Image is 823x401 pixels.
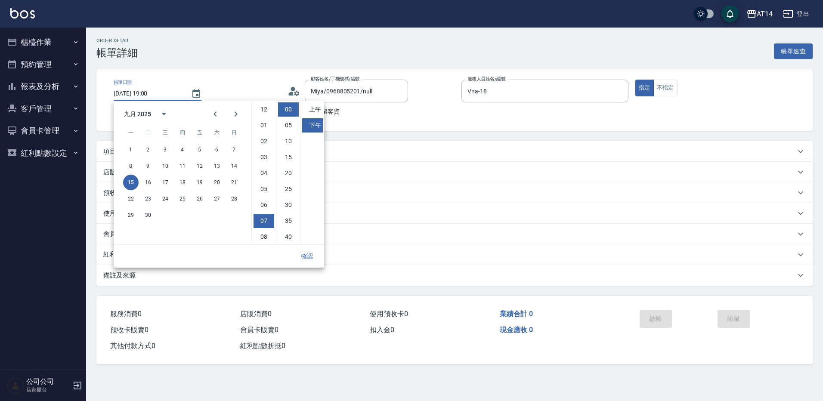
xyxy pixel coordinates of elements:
p: 店販銷售 [103,168,129,177]
button: 19 [192,175,207,190]
button: 10 [158,158,173,174]
button: 22 [123,191,139,207]
button: 2 [140,142,156,157]
button: 7 [226,142,242,157]
button: calendar view is open, switch to year view [154,104,174,124]
li: 0 minutes [278,102,299,117]
p: 店家櫃台 [26,386,70,394]
p: 紅利點數 [103,250,155,259]
p: 項目消費 [103,147,129,156]
li: 15 minutes [278,150,299,164]
span: 店販消費 0 [240,310,272,318]
span: 星期六 [209,124,225,141]
button: 櫃檯作業 [3,31,83,53]
p: 使用預收卡 [103,209,136,218]
ul: Select hours [252,101,276,244]
button: Choose date, selected date is 2025-09-15 [186,83,207,104]
button: 21 [226,175,242,190]
button: 26 [192,191,207,207]
button: 登出 [780,6,813,22]
span: 服務消費 0 [110,310,142,318]
li: 40 minutes [278,230,299,244]
div: 店販銷售 [96,162,813,182]
div: 紅利點數剩餘點數: 0 [96,244,813,265]
span: 星期五 [192,124,207,141]
span: 使用預收卡 0 [370,310,408,318]
span: 其他付款方式 0 [110,342,155,350]
img: Logo [10,8,35,19]
li: 8 hours [254,230,274,244]
span: 星期三 [158,124,173,141]
button: 14 [226,158,242,174]
li: 12 hours [254,102,274,117]
button: 18 [175,175,190,190]
button: 11 [175,158,190,174]
h3: 帳單詳細 [96,47,138,59]
li: 6 hours [254,198,274,212]
button: 24 [158,191,173,207]
button: 30 [140,207,156,223]
button: 20 [209,175,225,190]
li: 2 hours [254,134,274,148]
div: 備註及來源 [96,265,813,286]
label: 顧客姓名/手機號碼/編號 [311,76,360,82]
button: 帳單速查 [774,43,813,59]
button: 17 [158,175,173,190]
span: 預收卡販賣 0 [110,326,149,334]
p: 會員卡銷售 [103,230,136,239]
button: 8 [123,158,139,174]
ul: Select minutes [276,101,300,244]
button: 29 [123,207,139,223]
div: 項目消費 [96,141,813,162]
button: 紅利點數設定 [3,142,83,164]
span: 星期二 [140,124,156,141]
button: 5 [192,142,207,157]
button: 6 [209,142,225,157]
button: 報表及分析 [3,75,83,98]
img: Person [7,377,24,394]
button: 不指定 [653,80,678,96]
ul: Select meridiem [300,101,324,244]
button: 13 [209,158,225,174]
button: AT14 [743,5,776,23]
div: 預收卡販賣 [96,182,813,203]
button: Previous month [205,104,226,124]
button: 28 [226,191,242,207]
li: 20 minutes [278,166,299,180]
div: 會員卡銷售 [96,224,813,244]
li: 25 minutes [278,182,299,196]
li: 5 minutes [278,118,299,133]
button: Next month [226,104,246,124]
div: 九月 2025 [124,110,151,119]
li: 7 hours [254,214,274,228]
h5: 公司公司 [26,377,70,386]
button: 指定 [635,80,654,96]
button: 預約管理 [3,53,83,76]
button: 23 [140,191,156,207]
span: 星期日 [226,124,242,141]
label: 帳單日期 [114,79,132,86]
li: 4 hours [254,166,274,180]
span: 扣入金 0 [370,326,394,334]
button: 確認 [293,248,321,264]
button: 3 [158,142,173,157]
button: 12 [192,158,207,174]
span: 現金應收 0 [500,326,533,334]
li: 5 hours [254,182,274,196]
button: 9 [140,158,156,174]
span: 星期一 [123,124,139,141]
input: YYYY/MM/DD hh:mm [114,86,183,101]
label: 服務人員姓名/編號 [467,76,505,82]
li: 1 hours [254,118,274,133]
p: 備註及來源 [103,271,136,280]
button: 25 [175,191,190,207]
span: 業績合計 0 [500,310,533,318]
li: 下午 [302,118,323,133]
button: 27 [209,191,225,207]
li: 35 minutes [278,214,299,228]
button: 1 [123,142,139,157]
p: 預收卡販賣 [103,188,136,197]
span: 不留客資 [316,107,340,116]
span: 會員卡販賣 0 [240,326,278,334]
button: 客戶管理 [3,98,83,120]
